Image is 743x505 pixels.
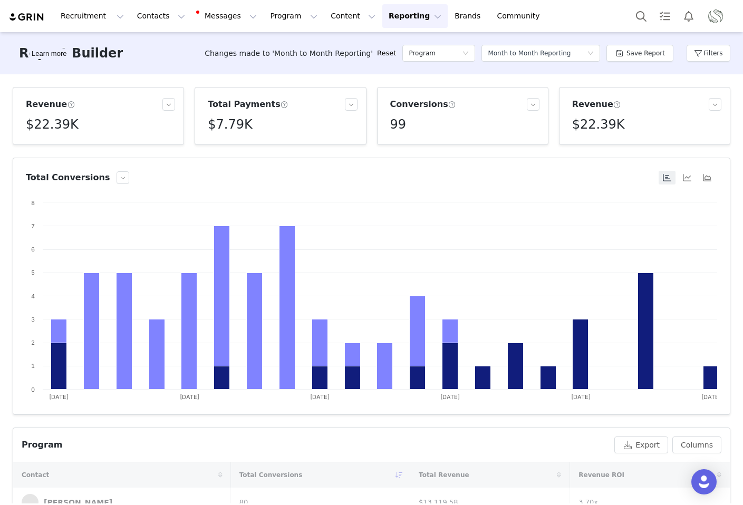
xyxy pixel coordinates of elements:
img: 373d92af-71dc-4150-8488-e89ba5a75102.png [707,8,724,25]
button: Save Report [606,45,673,62]
button: Program [264,4,324,28]
text: [DATE] [701,393,721,401]
text: [DATE] [310,393,330,401]
h3: Report Builder [19,44,123,63]
h5: $7.79K [208,115,252,134]
text: 0 [31,386,35,393]
i: icon: down [462,50,469,57]
h3: Revenue [572,98,621,111]
h3: Total Conversions [26,171,110,184]
a: Brands [448,4,490,28]
img: grin logo [8,12,45,22]
a: Community [491,4,551,28]
h3: Total Payments [208,98,288,111]
text: [DATE] [49,393,69,401]
button: Filters [687,45,730,62]
button: Content [324,4,382,28]
button: Contacts [131,4,191,28]
button: Profile [701,8,735,25]
h5: $22.39K [26,115,79,134]
button: Reporting [382,4,448,28]
text: 1 [31,362,35,370]
button: Search [630,4,653,28]
h5: Program [409,45,436,61]
button: Notifications [677,4,700,28]
h3: Revenue [26,98,75,111]
text: [DATE] [571,393,591,401]
h5: 99 [390,115,407,134]
text: 3 [31,316,35,323]
text: 4 [31,293,35,300]
div: Tooltip anchor [30,48,69,59]
i: icon: down [587,50,594,57]
text: 7 [31,222,35,230]
a: Tasks [653,4,677,28]
div: Open Intercom Messenger [691,469,717,494]
div: Program [22,439,62,451]
button: Columns [672,436,721,453]
a: Reset [377,48,396,59]
span: Changes made to 'Month to Month Reporting' [205,48,373,59]
text: 8 [31,199,35,207]
button: Export [614,436,668,453]
text: 5 [31,269,35,276]
text: [DATE] [440,393,460,401]
h5: $22.39K [572,115,625,134]
text: 2 [31,339,35,346]
button: Recruitment [54,4,130,28]
text: 6 [31,246,35,253]
button: Messages [192,4,263,28]
div: Month to Month Reporting [488,45,571,61]
text: [DATE] [180,393,199,401]
h3: Conversions [390,98,456,111]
